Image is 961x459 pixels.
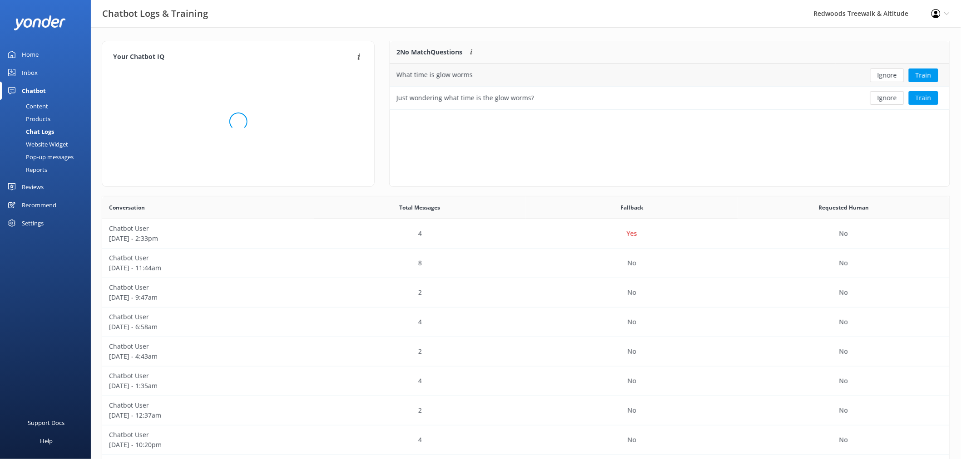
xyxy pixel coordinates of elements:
[839,347,848,356] p: No
[870,68,904,82] button: Ignore
[909,68,938,82] button: Train
[5,125,91,138] a: Chat Logs
[109,440,307,450] p: [DATE] - 10:20pm
[109,224,307,234] p: Chatbot User
[839,317,848,327] p: No
[109,253,307,263] p: Chatbot User
[109,203,145,212] span: Conversation
[109,234,307,244] p: [DATE] - 2:33pm
[22,214,44,232] div: Settings
[102,308,950,337] div: row
[102,366,950,396] div: row
[5,163,47,176] div: Reports
[14,15,66,30] img: yonder-white-logo.png
[102,337,950,366] div: row
[22,82,46,100] div: Chatbot
[5,125,54,138] div: Chat Logs
[109,312,307,322] p: Chatbot User
[396,93,534,103] div: Just wondering what time is the glow worms?
[628,288,636,298] p: No
[839,435,848,445] p: No
[109,352,307,361] p: [DATE] - 4:43am
[5,100,91,112] a: Content
[839,258,848,268] p: No
[102,6,208,21] h3: Chatbot Logs & Training
[28,414,65,432] div: Support Docs
[418,229,422,239] p: 4
[22,196,56,214] div: Recommend
[628,376,636,386] p: No
[5,151,74,163] div: Pop-up messages
[628,405,636,415] p: No
[5,100,48,112] div: Content
[839,288,848,298] p: No
[109,371,307,381] p: Chatbot User
[109,293,307,303] p: [DATE] - 9:47am
[870,91,904,105] button: Ignore
[620,203,643,212] span: Fallback
[109,430,307,440] p: Chatbot User
[418,347,422,356] p: 2
[109,342,307,352] p: Chatbot User
[839,405,848,415] p: No
[839,376,848,386] p: No
[418,435,422,445] p: 4
[396,47,462,57] p: 2 No Match Questions
[102,249,950,278] div: row
[102,278,950,308] div: row
[5,112,50,125] div: Products
[390,87,950,109] div: row
[909,91,938,105] button: Train
[418,258,422,268] p: 8
[396,70,473,80] div: What time is glow worms
[628,435,636,445] p: No
[109,263,307,273] p: [DATE] - 11:44am
[628,347,636,356] p: No
[627,229,637,239] p: Yes
[418,317,422,327] p: 4
[109,381,307,391] p: [DATE] - 1:35am
[5,163,91,176] a: Reports
[22,45,39,63] div: Home
[109,283,307,293] p: Chatbot User
[5,138,91,151] a: Website Widget
[628,317,636,327] p: No
[102,396,950,425] div: row
[102,219,950,249] div: row
[390,64,950,109] div: grid
[22,63,38,82] div: Inbox
[109,410,307,420] p: [DATE] - 12:37am
[5,138,68,151] div: Website Widget
[628,258,636,268] p: No
[113,52,355,62] h4: Your Chatbot IQ
[400,203,441,212] span: Total Messages
[109,400,307,410] p: Chatbot User
[418,405,422,415] p: 2
[109,322,307,332] p: [DATE] - 6:58am
[839,229,848,239] p: No
[5,151,91,163] a: Pop-up messages
[818,203,869,212] span: Requested Human
[40,432,53,450] div: Help
[22,178,44,196] div: Reviews
[418,288,422,298] p: 2
[102,425,950,455] div: row
[390,64,950,87] div: row
[418,376,422,386] p: 4
[5,112,91,125] a: Products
